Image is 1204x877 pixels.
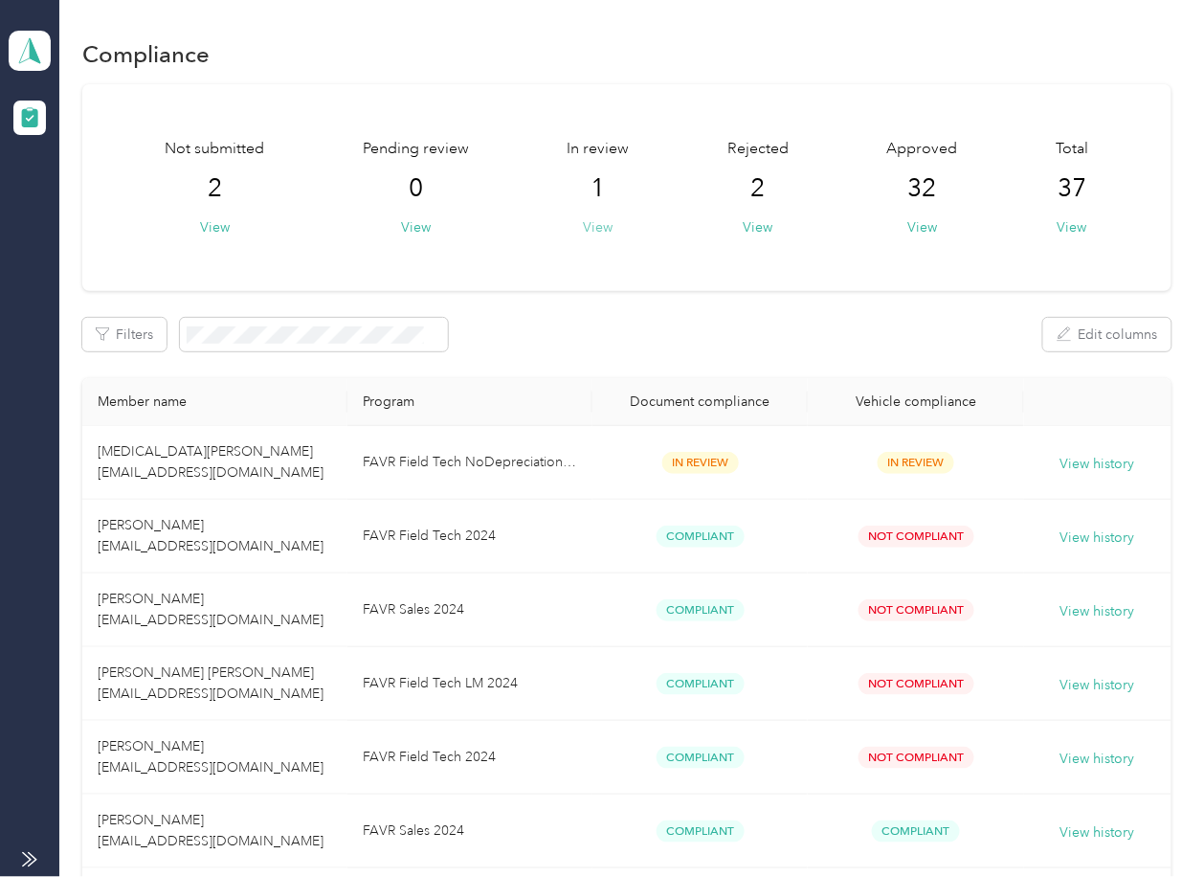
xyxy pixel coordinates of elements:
[1060,528,1135,549] button: View history
[584,217,613,237] button: View
[657,599,745,621] span: Compliant
[347,573,592,647] td: FAVR Sales 2024
[98,443,323,481] span: [MEDICAL_DATA][PERSON_NAME] [EMAIL_ADDRESS][DOMAIN_NAME]
[347,721,592,795] td: FAVR Field Tech 2024
[744,217,773,237] button: View
[347,378,592,426] th: Program
[401,217,431,237] button: View
[1056,138,1088,161] span: Total
[907,217,937,237] button: View
[208,173,222,204] span: 2
[347,426,592,500] td: FAVR Field Tech NoDepreciation 2024
[98,738,323,776] span: [PERSON_NAME] [EMAIL_ADDRESS][DOMAIN_NAME]
[347,500,592,573] td: FAVR Field Tech 2024
[823,394,1008,410] div: Vehicle compliance
[363,138,469,161] span: Pending review
[82,318,167,351] button: Filters
[98,812,323,849] span: [PERSON_NAME] [EMAIL_ADDRESS][DOMAIN_NAME]
[858,673,974,695] span: Not Compliant
[662,452,739,474] span: In Review
[872,821,960,843] span: Compliant
[751,173,766,204] span: 2
[409,173,423,204] span: 0
[347,795,592,868] td: FAVR Sales 2024
[608,394,792,410] div: Document compliance
[858,599,974,621] span: Not Compliant
[1058,173,1086,204] span: 37
[858,526,974,548] span: Not Compliant
[568,138,630,161] span: In review
[657,821,745,843] span: Compliant
[98,591,323,628] span: [PERSON_NAME] [EMAIL_ADDRESS][DOMAIN_NAME]
[657,673,745,695] span: Compliant
[347,647,592,721] td: FAVR Field Tech LM 2024
[82,44,210,64] h1: Compliance
[1060,749,1135,770] button: View history
[657,526,745,548] span: Compliant
[98,517,323,554] span: [PERSON_NAME] [EMAIL_ADDRESS][DOMAIN_NAME]
[1097,770,1204,877] iframe: Everlance-gr Chat Button Frame
[591,173,606,204] span: 1
[887,138,958,161] span: Approved
[1060,675,1135,696] button: View history
[727,138,789,161] span: Rejected
[1060,454,1135,475] button: View history
[200,217,230,237] button: View
[657,747,745,769] span: Compliant
[1060,822,1135,843] button: View history
[82,378,347,426] th: Member name
[1043,318,1171,351] button: Edit columns
[858,747,974,769] span: Not Compliant
[878,452,954,474] span: In Review
[908,173,937,204] span: 32
[98,664,327,702] span: [PERSON_NAME] [PERSON_NAME] [EMAIL_ADDRESS][DOMAIN_NAME]
[1060,601,1135,622] button: View history
[1058,217,1087,237] button: View
[166,138,265,161] span: Not submitted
